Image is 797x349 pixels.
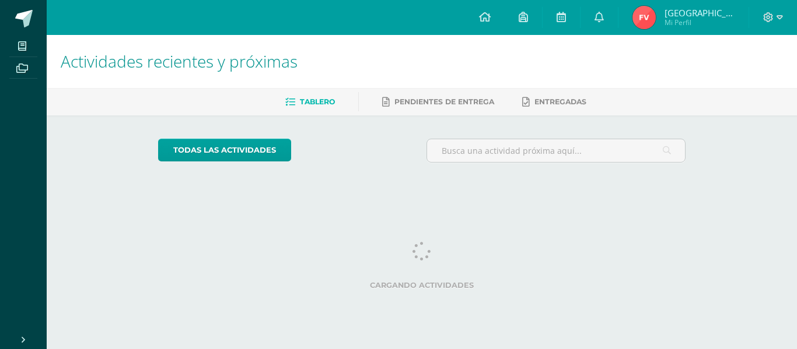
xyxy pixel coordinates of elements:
[158,139,291,161] a: todas las Actividades
[522,93,586,111] a: Entregadas
[394,97,494,106] span: Pendientes de entrega
[427,139,686,162] input: Busca una actividad próxima aquí...
[632,6,656,29] img: 6495a5ec7aeeed389f61bcc63171547b.png
[382,93,494,111] a: Pendientes de entrega
[285,93,335,111] a: Tablero
[665,17,735,27] span: Mi Perfil
[158,281,686,290] label: Cargando actividades
[665,7,735,19] span: [GEOGRAPHIC_DATA]
[534,97,586,106] span: Entregadas
[300,97,335,106] span: Tablero
[61,50,298,72] span: Actividades recientes y próximas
